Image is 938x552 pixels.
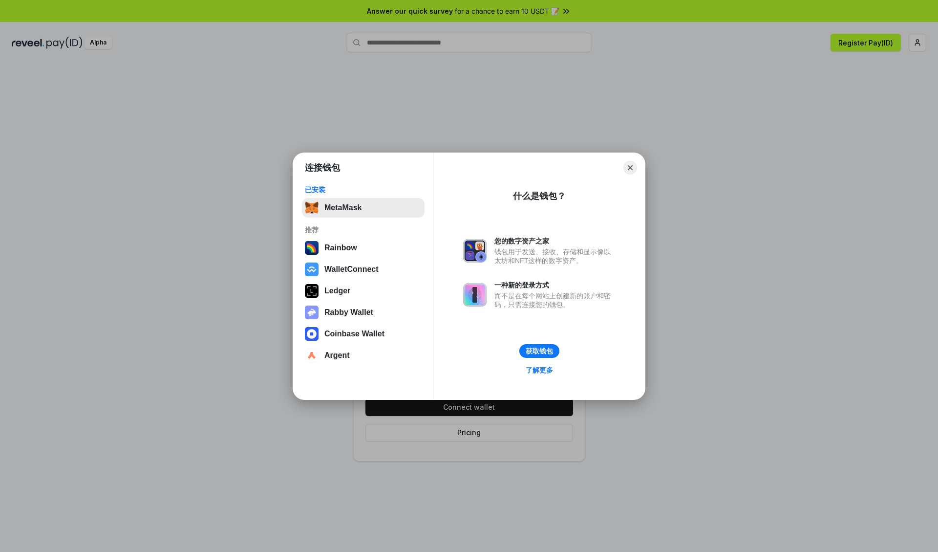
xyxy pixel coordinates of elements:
[324,243,357,252] div: Rainbow
[305,284,319,298] img: svg+xml,%3Csvg%20xmlns%3D%22http%3A%2F%2Fwww.w3.org%2F2000%2Fsvg%22%20width%3D%2228%22%20height%3...
[302,303,425,322] button: Rabby Wallet
[305,185,422,194] div: 已安装
[494,247,616,265] div: 钱包用于发送、接收、存储和显示像以太坊和NFT这样的数字资产。
[463,239,487,263] img: svg+xml,%3Csvg%20xmlns%3D%22http%3A%2F%2Fwww.w3.org%2F2000%2Fsvg%22%20fill%3D%22none%22%20viewBox...
[305,162,340,174] h1: 连接钱包
[526,366,553,375] div: 了解更多
[324,308,373,317] div: Rabby Wallet
[324,265,379,274] div: WalletConnect
[305,263,319,276] img: svg+xml,%3Csvg%20width%3D%2228%22%20height%3D%2228%22%20viewBox%3D%220%200%2028%2028%22%20fill%3D...
[305,225,422,234] div: 推荐
[302,346,425,365] button: Argent
[324,203,362,212] div: MetaMask
[513,190,566,202] div: 什么是钱包？
[324,351,350,360] div: Argent
[302,324,425,344] button: Coinbase Wallet
[494,291,616,309] div: 而不是在每个网站上创建新的账户和密码，只需连接您的钱包。
[463,283,487,307] img: svg+xml,%3Csvg%20xmlns%3D%22http%3A%2F%2Fwww.w3.org%2F2000%2Fsvg%22%20fill%3D%22none%22%20viewBox...
[305,327,319,341] img: svg+xml,%3Csvg%20width%3D%2228%22%20height%3D%2228%22%20viewBox%3D%220%200%2028%2028%22%20fill%3D...
[494,281,616,289] div: 一种新的登录方式
[305,201,319,215] img: svg+xml,%3Csvg%20fill%3D%22none%22%20height%3D%2233%22%20viewBox%3D%220%200%2035%2033%22%20width%...
[302,198,425,218] button: MetaMask
[494,237,616,245] div: 您的数字资产之家
[302,260,425,279] button: WalletConnect
[305,349,319,362] img: svg+xml,%3Csvg%20width%3D%2228%22%20height%3D%2228%22%20viewBox%3D%220%200%2028%2028%22%20fill%3D...
[519,344,559,358] button: 获取钱包
[305,306,319,319] img: svg+xml,%3Csvg%20xmlns%3D%22http%3A%2F%2Fwww.w3.org%2F2000%2Fsvg%22%20fill%3D%22none%22%20viewBox...
[623,161,637,175] button: Close
[302,281,425,301] button: Ledger
[526,347,553,355] div: 获取钱包
[324,330,384,338] div: Coinbase Wallet
[324,287,350,295] div: Ledger
[302,238,425,258] button: Rainbow
[520,364,559,376] a: 了解更多
[305,241,319,255] img: svg+xml,%3Csvg%20width%3D%22120%22%20height%3D%22120%22%20viewBox%3D%220%200%20120%20120%22%20fil...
